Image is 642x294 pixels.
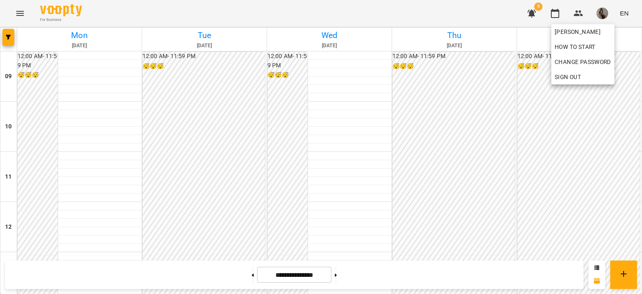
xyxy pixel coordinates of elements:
[551,54,614,69] a: Change Password
[555,57,611,67] span: Change Password
[555,42,596,52] span: How to start
[551,39,599,54] a: How to start
[555,27,611,37] span: [PERSON_NAME]
[555,72,581,82] span: Sign Out
[551,69,614,84] button: Sign Out
[551,24,614,39] a: [PERSON_NAME]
